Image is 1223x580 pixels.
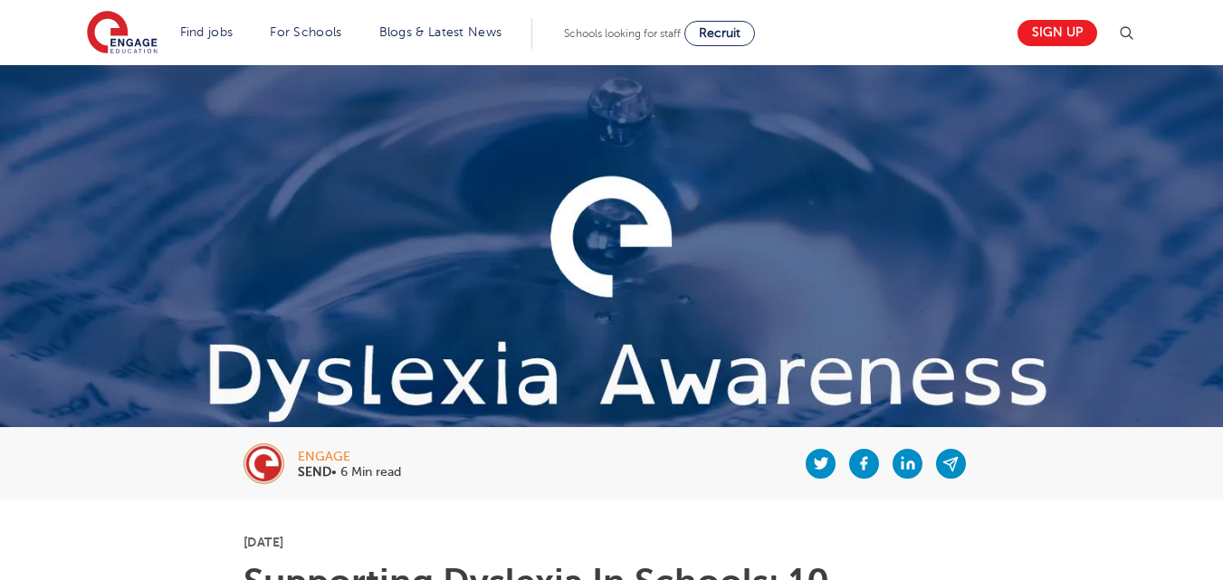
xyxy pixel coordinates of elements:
span: Schools looking for staff [564,27,681,40]
a: Blogs & Latest News [379,25,502,39]
img: Engage Education [87,11,158,56]
a: Recruit [684,21,755,46]
span: Recruit [699,26,740,40]
b: SEND [298,465,331,479]
a: Find jobs [180,25,234,39]
a: Sign up [1018,20,1097,46]
p: [DATE] [244,536,979,548]
p: • 6 Min read [298,466,401,479]
div: engage [298,451,401,463]
a: For Schools [270,25,341,39]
